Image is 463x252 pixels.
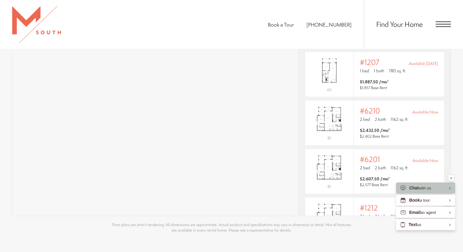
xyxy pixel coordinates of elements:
a: View #6210 [305,100,444,146]
img: #6210 - 2 bedroom floor plan layout with 2 bathrooms and 1162 square feet [305,104,353,134]
p: Floor plans are artist’s rendering. All dimensions are approximate. Actual product and specificat... [110,222,353,233]
span: $2,402 Base Rent [360,134,389,139]
span: Available [DATE] [409,60,438,67]
span: 2 bed [360,213,370,219]
span: B1 [328,184,331,189]
img: #1207 - 1 bedroom floor plan layout with 1 bathroom and 780 square feet [305,55,353,86]
span: A2 [327,87,331,92]
span: #1207 [360,58,379,67]
span: $2,607.50 /mo* [360,176,390,182]
span: $1,887.50 /mo* [360,79,389,85]
a: Find Your Home [376,19,423,29]
img: #1212 - 2 bedroom floor plan layout with 2 bathrooms and 1162 square feet [305,201,353,231]
button: Open Menu [436,21,451,27]
span: Available Now [412,109,438,115]
span: B1 [328,135,331,141]
a: Call Us at 813-570-8014 [307,21,352,28]
span: 2 bed [360,116,370,122]
span: 2 bed [360,165,370,171]
span: 1162 sq. ft. [391,213,409,219]
span: Available Now [412,157,438,164]
span: 2 bath [375,213,386,219]
span: $2,577 Base Rent [360,182,388,187]
span: 1 bath [374,68,384,74]
span: 2 bath [375,165,386,171]
a: View #1212 [305,197,444,243]
span: 1 bed [360,68,369,74]
a: View #6201 [305,149,444,194]
img: MSouth [12,6,61,43]
img: #6201 - 2 bedroom floor plan layout with 2 bathrooms and 1162 square feet [305,152,353,183]
span: #1212 [360,203,378,212]
span: #6201 [360,155,380,164]
span: 1162 sq. ft. [391,165,409,171]
span: $1,857 Base Rent [360,85,387,90]
span: [PHONE_NUMBER] [307,21,352,28]
a: Book a Tour [268,21,294,28]
a: View #1207 [305,52,444,97]
span: 1162 sq. ft. [391,116,409,122]
span: $2,432.50 /mo* [360,127,390,133]
span: 2 bath [375,116,386,122]
span: 780 sq. ft. [389,68,406,74]
span: #6210 [360,106,380,115]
